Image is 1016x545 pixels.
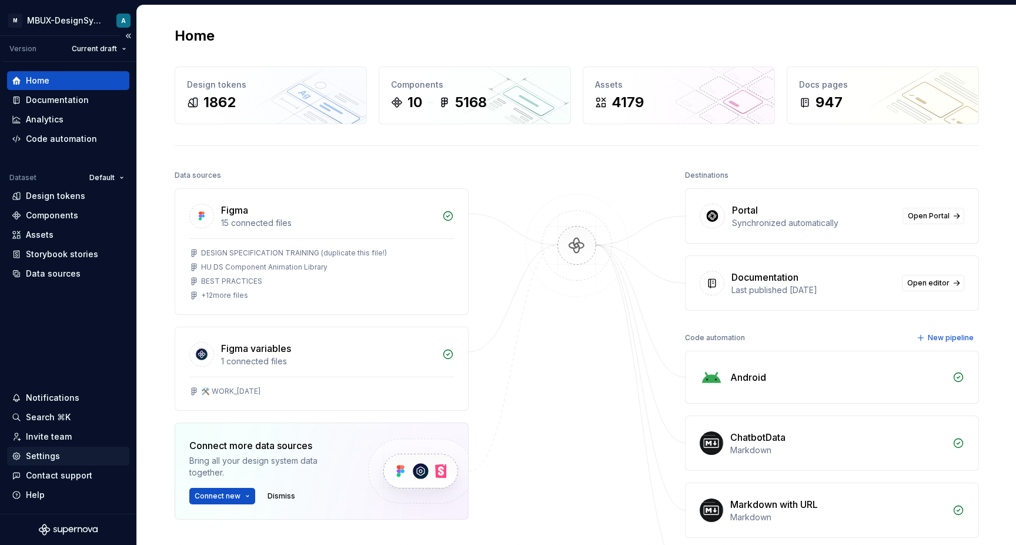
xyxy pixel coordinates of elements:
button: Connect new [189,488,255,504]
div: Help [26,489,45,501]
div: Contact support [26,470,92,481]
span: Connect new [195,491,240,501]
div: Code automation [685,330,745,346]
div: Code automation [26,133,97,145]
div: Documentation [731,270,798,284]
div: Documentation [26,94,89,106]
a: Documentation [7,91,129,109]
div: 1862 [203,93,236,112]
div: MBUX-DesignSystem [27,15,102,26]
div: Android [730,370,766,384]
div: HU DS Component Animation Library [201,262,327,272]
h2: Home [175,26,215,45]
div: 947 [816,93,843,112]
span: Open editor [907,278,950,288]
button: Search ⌘K [7,408,129,427]
div: Synchronized automatically [732,217,895,229]
div: ChatbotData [730,430,786,444]
span: Open Portal [908,211,950,221]
a: Home [7,71,129,90]
div: Storybook stories [26,248,98,260]
button: Default [84,170,129,186]
a: Components [7,206,129,225]
div: Invite team [26,431,72,443]
a: Open editor [902,275,964,291]
div: 🛠️ WORK_[DATE] [201,387,260,396]
span: Default [89,173,115,182]
a: Assets4179 [583,67,775,124]
a: Settings [7,447,129,466]
div: 4179 [611,93,644,112]
a: Figma variables1 connected files🛠️ WORK_[DATE] [175,327,469,411]
div: Markdown [730,511,945,523]
div: Docs pages [799,79,967,91]
div: Components [391,79,559,91]
div: Home [26,75,49,87]
a: Design tokens1862 [175,67,367,124]
div: Figma [221,203,248,217]
a: Docs pages947 [787,67,979,124]
div: M [8,14,22,28]
div: Portal [732,203,758,217]
div: + 12 more files [201,291,248,300]
div: Dataset [9,173,36,182]
button: Contact support [7,466,129,485]
div: Assets [595,79,763,91]
div: Components [26,210,78,221]
a: Invite team [7,427,129,446]
div: Bring all your design system data together. [189,455,348,478]
div: Data sources [175,167,221,184]
div: Connect more data sources [189,438,348,453]
div: 15 connected files [221,217,435,229]
div: Design tokens [187,79,355,91]
a: Components105168 [379,67,571,124]
div: DESIGN SPECIFICATION TRAINING (duplicate this file!) [201,248,387,258]
button: New pipeline [913,330,979,346]
div: Design tokens [26,190,85,202]
button: Notifications [7,388,129,407]
a: Storybook stories [7,245,129,264]
div: A [121,16,126,25]
div: Markdown with URL [730,497,818,511]
div: Settings [26,450,60,462]
svg: Supernova Logo [39,524,98,536]
button: MMBUX-DesignSystemA [2,8,134,33]
a: Figma15 connected filesDESIGN SPECIFICATION TRAINING (duplicate this file!)HU DS Component Animat... [175,188,469,315]
div: Assets [26,229,54,241]
div: 10 [407,93,422,112]
div: Search ⌘K [26,411,71,423]
div: Last published [DATE] [731,284,895,296]
a: Analytics [7,110,129,129]
button: Collapse sidebar [120,28,136,44]
span: New pipeline [928,333,974,343]
div: Data sources [26,268,81,280]
div: Version [9,44,36,54]
div: Figma variables [221,341,291,355]
div: Notifications [26,392,79,404]
button: Current draft [66,41,132,57]
span: Dismiss [268,491,295,501]
a: Data sources [7,264,129,283]
div: BEST PRACTICES [201,277,262,286]
span: Current draft [72,44,117,54]
div: Markdown [730,444,945,456]
button: Help [7,486,129,504]
a: Open Portal [903,208,964,224]
a: Design tokens [7,187,129,205]
div: 1 connected files [221,355,435,367]
div: Destinations [685,167,728,184]
a: Assets [7,225,129,244]
a: Code automation [7,129,129,148]
div: 5168 [455,93,487,112]
div: Analytics [26,114,63,125]
button: Dismiss [262,488,300,504]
